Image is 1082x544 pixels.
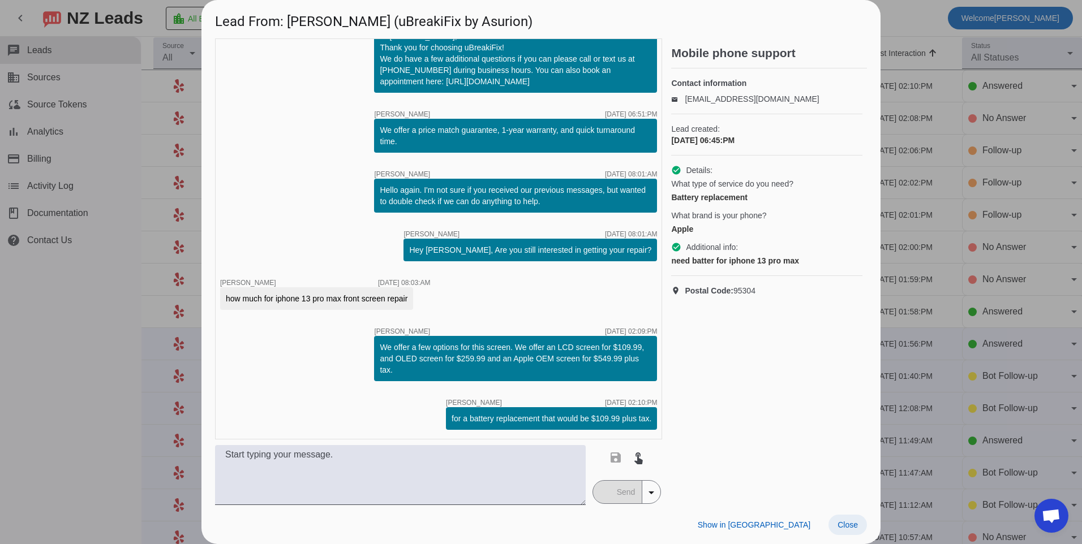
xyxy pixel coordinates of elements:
[226,293,407,304] div: how much for iphone 13 pro max front screen repair
[380,124,651,147] div: We offer a price match guarantee, 1-year warranty, and quick turnaround time.​
[605,111,657,118] div: [DATE] 06:51:PM
[452,413,651,424] div: for a battery replacement that would be $109.99 plus tax.
[671,135,862,146] div: [DATE] 06:45:PM
[403,231,460,238] span: [PERSON_NAME]
[671,286,685,295] mat-icon: location_on
[671,255,862,266] div: need batter for iphone 13 pro max
[380,342,651,375] div: We offer a few options for this screen. We offer an LCD screen for $109.99, and OLED screen for $...
[671,223,862,235] div: Apple
[671,192,862,203] div: Battery replacement
[671,210,766,221] span: What brand is your phone?
[671,178,793,189] span: What type of service do you need?
[605,171,657,178] div: [DATE] 08:01:AM
[374,171,430,178] span: [PERSON_NAME]
[446,399,502,406] span: [PERSON_NAME]
[671,96,685,102] mat-icon: email
[605,399,657,406] div: [DATE] 02:10:PM
[380,184,651,207] div: Hello again. I'm not sure if you received our previous messages, but wanted to double check if we...
[378,279,430,286] div: [DATE] 08:03:AM
[685,286,733,295] strong: Postal Code:
[671,123,862,135] span: Lead created:
[220,279,276,287] span: [PERSON_NAME]
[828,515,867,535] button: Close
[685,285,755,296] span: 95304
[686,165,712,176] span: Details:
[374,111,430,118] span: [PERSON_NAME]
[689,515,819,535] button: Show in [GEOGRAPHIC_DATA]
[671,77,862,89] h4: Contact information
[686,241,738,253] span: Additional info:
[632,451,645,464] mat-icon: touch_app
[698,520,810,529] span: Show in [GEOGRAPHIC_DATA]
[605,328,657,335] div: [DATE] 02:09:PM
[409,244,651,256] div: Hey [PERSON_NAME], Are you still interested in getting your repair?​
[671,165,681,175] mat-icon: check_circle
[374,328,430,335] span: [PERSON_NAME]
[671,242,681,252] mat-icon: check_circle
[645,486,658,499] mat-icon: arrow_drop_down
[685,94,819,103] a: [EMAIL_ADDRESS][DOMAIN_NAME]
[605,231,657,238] div: [DATE] 08:01:AM
[671,48,867,59] h2: Mobile phone support
[380,31,651,87] div: Hi [PERSON_NAME], Thank you for choosing uBreakiFix! We do have a few additional questions if you...
[838,520,858,529] span: Close
[1034,499,1068,533] div: Open chat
